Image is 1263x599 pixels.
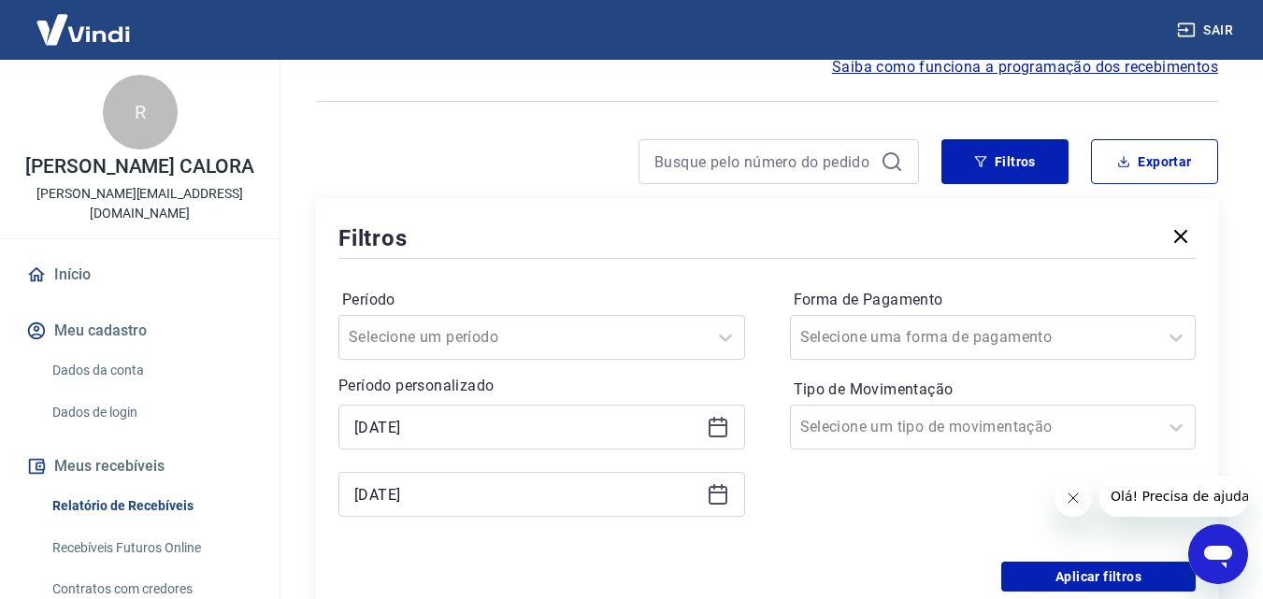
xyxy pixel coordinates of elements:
[11,13,157,28] span: Olá! Precisa de ajuda?
[354,480,699,508] input: Data final
[338,223,408,253] h5: Filtros
[1091,139,1218,184] button: Exportar
[45,393,257,432] a: Dados de login
[22,310,257,351] button: Meu cadastro
[654,148,873,176] input: Busque pelo número do pedido
[22,1,144,58] img: Vindi
[342,289,741,311] label: Período
[103,75,178,150] div: R
[941,139,1069,184] button: Filtros
[1055,479,1092,517] iframe: Fechar mensagem
[15,184,265,223] p: [PERSON_NAME][EMAIL_ADDRESS][DOMAIN_NAME]
[832,56,1218,78] a: Saiba como funciona a programação dos recebimentos
[22,446,257,487] button: Meus recebíveis
[794,289,1193,311] label: Forma de Pagamento
[1188,524,1248,584] iframe: Botão para abrir a janela de mensagens
[1001,562,1196,592] button: Aplicar filtros
[1099,476,1248,517] iframe: Mensagem da empresa
[22,254,257,295] a: Início
[45,487,257,525] a: Relatório de Recebíveis
[794,378,1193,401] label: Tipo de Movimentação
[45,529,257,567] a: Recebíveis Futuros Online
[45,351,257,390] a: Dados da conta
[25,157,254,177] p: [PERSON_NAME] CALORA
[338,375,745,397] p: Período personalizado
[1173,13,1241,48] button: Sair
[354,413,699,441] input: Data inicial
